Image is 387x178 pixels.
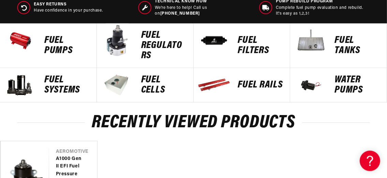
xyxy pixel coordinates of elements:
p: We’re here to help! Call us on [155,5,249,17]
img: Fuel Pumps [3,23,38,58]
p: Have confidence in your purchase. [34,8,103,14]
p: Complete fuel pump evaluation and rebuild. It's easy as 1,2,3! [276,5,370,17]
p: Fuel Systems [44,75,90,95]
p: FUEL Rails [238,80,283,90]
p: FUEL Cells [141,75,187,95]
a: FUEL Rails FUEL Rails [194,68,291,102]
img: Fuel Tanks [294,23,328,58]
img: FUEL FILTERS [197,23,231,58]
img: Fuel Systems [3,68,38,102]
p: Water Pumps [334,75,380,95]
h2: Recently Viewed Products [17,115,370,131]
p: FUEL REGULATORS [141,30,187,61]
img: Water Pumps [294,68,328,102]
p: Fuel Pumps [44,35,90,56]
a: Water Pumps Water Pumps [290,68,387,102]
img: FUEL Rails [197,68,231,102]
a: FUEL REGULATORS FUEL REGULATORS [97,23,194,68]
p: Fuel Tanks [334,35,380,56]
a: FUEL FILTERS FUEL FILTERS [194,23,291,68]
p: FUEL FILTERS [238,35,283,56]
img: FUEL Cells [100,68,134,102]
a: Fuel Tanks Fuel Tanks [290,23,387,68]
a: FUEL Cells FUEL Cells [97,68,194,102]
span: Easy Returns [34,2,103,7]
img: FUEL REGULATORS [100,23,134,58]
a: [PHONE_NUMBER] [160,12,200,16]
